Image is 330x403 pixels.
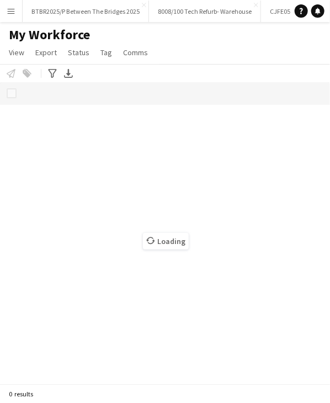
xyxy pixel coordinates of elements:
[9,26,90,43] span: My Workforce
[119,45,152,60] a: Comms
[63,45,94,60] a: Status
[100,47,112,57] span: Tag
[4,45,29,60] a: View
[35,47,57,57] span: Export
[31,45,61,60] a: Export
[46,67,59,80] app-action-btn: Advanced filters
[149,1,261,22] button: 8008/100 Tech Refurb- Warehouse
[96,45,116,60] a: Tag
[143,233,189,250] span: Loading
[23,1,149,22] button: BTBR2025/P Between The Bridges 2025
[9,47,24,57] span: View
[123,47,148,57] span: Comms
[62,67,75,80] app-action-btn: Export XLSX
[68,47,89,57] span: Status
